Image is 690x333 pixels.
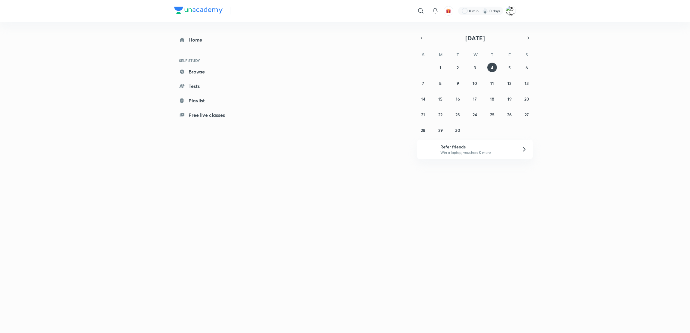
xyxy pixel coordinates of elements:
abbr: Saturday [525,52,528,58]
abbr: September 25, 2025 [490,112,494,117]
button: September 24, 2025 [470,110,480,119]
button: September 6, 2025 [522,63,531,72]
abbr: September 6, 2025 [525,65,528,70]
p: Win a laptop, vouchers & more [440,150,514,155]
button: [DATE] [426,34,524,42]
abbr: September 7, 2025 [422,80,424,86]
abbr: September 29, 2025 [438,127,443,133]
button: September 26, 2025 [505,110,514,119]
abbr: September 16, 2025 [456,96,460,102]
img: streak [482,8,488,14]
abbr: Tuesday [457,52,459,58]
button: September 17, 2025 [470,94,480,104]
abbr: September 14, 2025 [421,96,425,102]
span: [DATE] [465,34,485,42]
abbr: September 3, 2025 [474,65,476,70]
button: September 22, 2025 [436,110,445,119]
abbr: September 10, 2025 [473,80,477,86]
button: September 5, 2025 [505,63,514,72]
abbr: September 15, 2025 [438,96,442,102]
img: referral [422,143,434,155]
button: September 25, 2025 [487,110,497,119]
a: Browse [174,66,244,78]
abbr: September 19, 2025 [507,96,512,102]
abbr: September 11, 2025 [490,80,494,86]
abbr: September 28, 2025 [421,127,425,133]
abbr: September 4, 2025 [491,65,493,70]
img: Shivam Drolia [506,6,516,16]
a: Company Logo [174,7,223,15]
abbr: September 2, 2025 [457,65,459,70]
abbr: September 30, 2025 [455,127,460,133]
button: September 9, 2025 [453,78,463,88]
abbr: September 21, 2025 [421,112,425,117]
abbr: September 8, 2025 [439,80,442,86]
button: September 1, 2025 [436,63,445,72]
abbr: September 26, 2025 [507,112,512,117]
button: September 10, 2025 [470,78,480,88]
button: September 8, 2025 [436,78,445,88]
abbr: September 5, 2025 [508,65,511,70]
button: avatar [444,6,453,16]
a: Playlist [174,95,244,107]
button: September 14, 2025 [418,94,428,104]
abbr: September 12, 2025 [507,80,511,86]
button: September 27, 2025 [522,110,531,119]
a: Tests [174,80,244,92]
button: September 3, 2025 [470,63,480,72]
abbr: September 18, 2025 [490,96,494,102]
abbr: Monday [439,52,442,58]
button: September 16, 2025 [453,94,463,104]
a: Home [174,34,244,46]
button: September 30, 2025 [453,125,463,135]
button: September 15, 2025 [436,94,445,104]
button: September 7, 2025 [418,78,428,88]
abbr: September 13, 2025 [525,80,529,86]
abbr: September 9, 2025 [457,80,459,86]
button: September 21, 2025 [418,110,428,119]
abbr: September 20, 2025 [524,96,529,102]
abbr: Friday [508,52,511,58]
button: September 11, 2025 [487,78,497,88]
button: September 29, 2025 [436,125,445,135]
img: avatar [446,8,451,14]
abbr: September 23, 2025 [455,112,460,117]
button: September 19, 2025 [505,94,514,104]
button: September 20, 2025 [522,94,531,104]
button: September 23, 2025 [453,110,463,119]
abbr: Wednesday [473,52,478,58]
button: September 2, 2025 [453,63,463,72]
abbr: September 24, 2025 [473,112,477,117]
button: September 18, 2025 [487,94,497,104]
abbr: September 27, 2025 [525,112,529,117]
button: September 13, 2025 [522,78,531,88]
h6: SELF STUDY [174,55,244,66]
h6: Refer friends [440,144,514,150]
button: September 12, 2025 [505,78,514,88]
img: Company Logo [174,7,223,14]
button: September 4, 2025 [487,63,497,72]
a: Free live classes [174,109,244,121]
abbr: September 1, 2025 [439,65,441,70]
abbr: September 22, 2025 [438,112,442,117]
abbr: Thursday [491,52,493,58]
abbr: September 17, 2025 [473,96,477,102]
abbr: Sunday [422,52,424,58]
button: September 28, 2025 [418,125,428,135]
